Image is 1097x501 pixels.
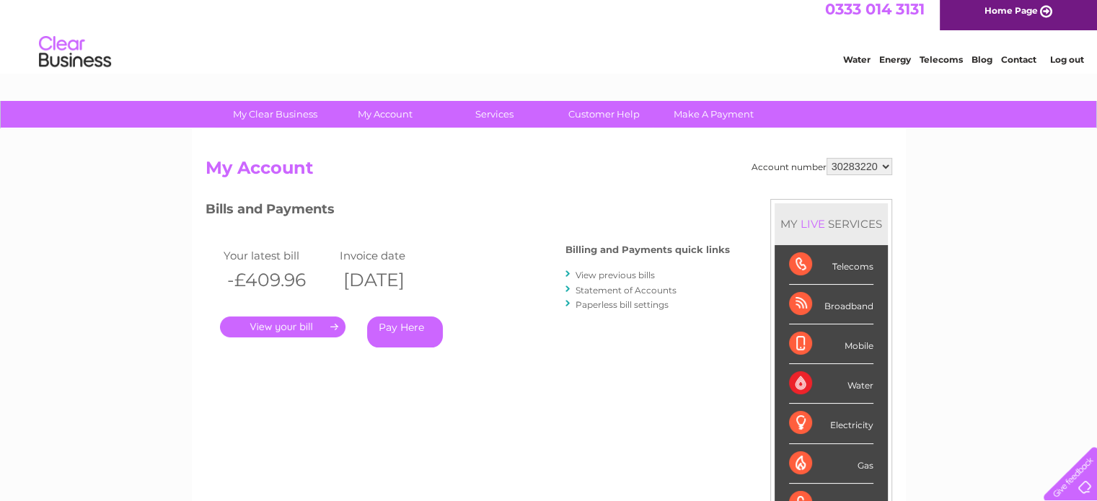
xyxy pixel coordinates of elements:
[920,61,963,72] a: Telecoms
[220,246,336,265] td: Your latest bill
[789,404,873,443] div: Electricity
[1001,61,1036,72] a: Contact
[752,158,892,175] div: Account number
[545,101,664,128] a: Customer Help
[206,199,730,224] h3: Bills and Payments
[565,244,730,255] h4: Billing and Payments quick links
[879,61,911,72] a: Energy
[789,364,873,404] div: Water
[367,316,443,347] a: Pay Here
[654,101,773,128] a: Make A Payment
[843,61,871,72] a: Water
[576,270,655,280] a: View previous bills
[220,316,345,337] a: .
[775,203,888,244] div: MY SERVICES
[325,101,444,128] a: My Account
[789,285,873,324] div: Broadband
[798,217,828,231] div: LIVE
[208,8,890,70] div: Clear Business is a trading name of Verastar Limited (registered in [GEOGRAPHIC_DATA] No. 3667643...
[206,158,892,185] h2: My Account
[789,324,873,364] div: Mobile
[336,265,452,295] th: [DATE]
[972,61,992,72] a: Blog
[789,245,873,285] div: Telecoms
[1049,61,1083,72] a: Log out
[435,101,554,128] a: Services
[38,37,112,81] img: logo.png
[220,265,336,295] th: -£409.96
[336,246,452,265] td: Invoice date
[789,444,873,484] div: Gas
[216,101,335,128] a: My Clear Business
[576,285,677,296] a: Statement of Accounts
[576,299,669,310] a: Paperless bill settings
[825,7,925,25] a: 0333 014 3131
